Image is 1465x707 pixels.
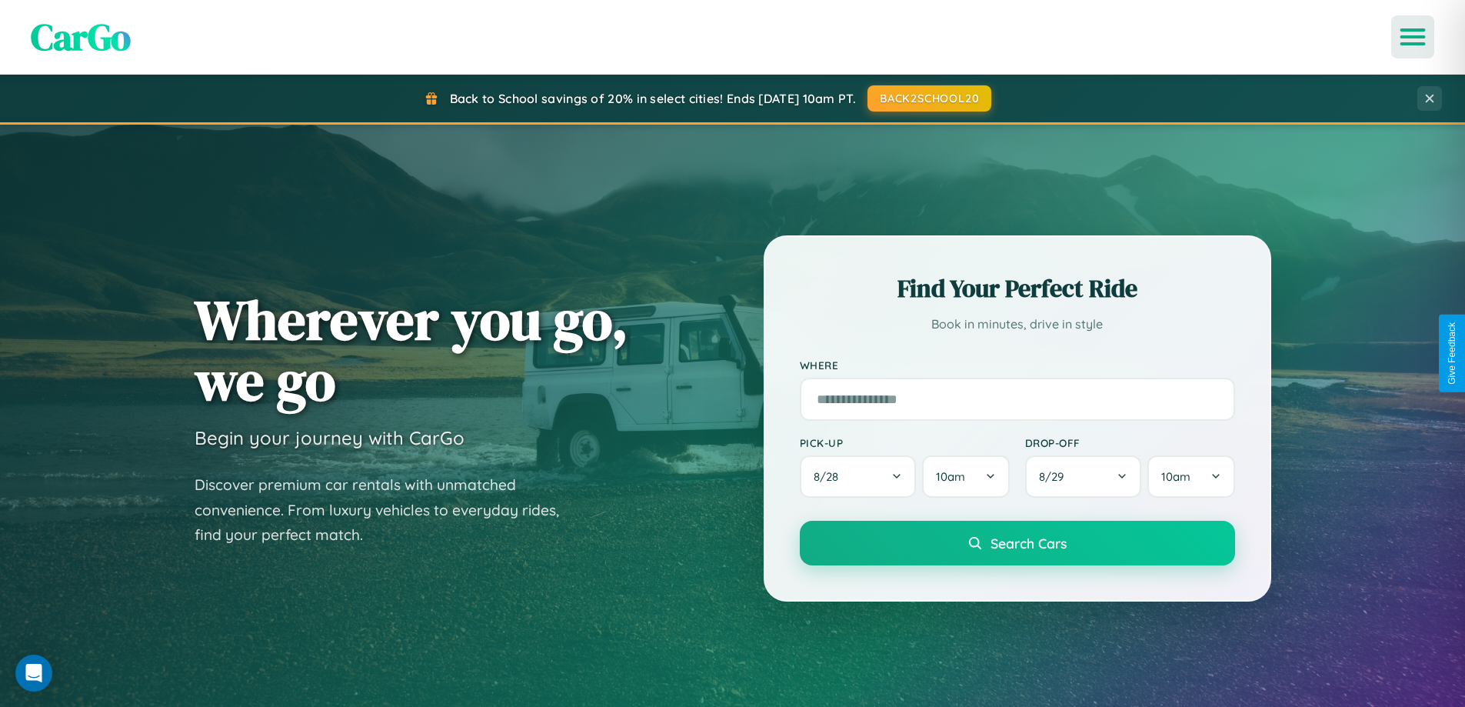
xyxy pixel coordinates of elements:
span: Back to School savings of 20% in select cities! Ends [DATE] 10am PT. [450,91,856,106]
span: 8 / 28 [814,469,846,484]
label: Where [800,359,1235,372]
button: 8/28 [800,455,917,498]
button: 10am [922,455,1009,498]
button: 8/29 [1025,455,1142,498]
div: Open Intercom Messenger [15,655,52,692]
h1: Wherever you go, we go [195,289,628,411]
span: Search Cars [991,535,1067,552]
p: Book in minutes, drive in style [800,313,1235,335]
h2: Find Your Perfect Ride [800,272,1235,305]
p: Discover premium car rentals with unmatched convenience. From luxury vehicles to everyday rides, ... [195,472,579,548]
button: BACK2SCHOOL20 [867,85,991,112]
div: Give Feedback [1447,322,1457,385]
button: 10am [1147,455,1234,498]
span: 8 / 29 [1039,469,1071,484]
h3: Begin your journey with CarGo [195,426,464,449]
span: 10am [936,469,965,484]
label: Pick-up [800,436,1010,449]
button: Open menu [1391,15,1434,58]
span: 10am [1161,469,1190,484]
label: Drop-off [1025,436,1235,449]
span: CarGo [31,12,131,62]
button: Search Cars [800,521,1235,565]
